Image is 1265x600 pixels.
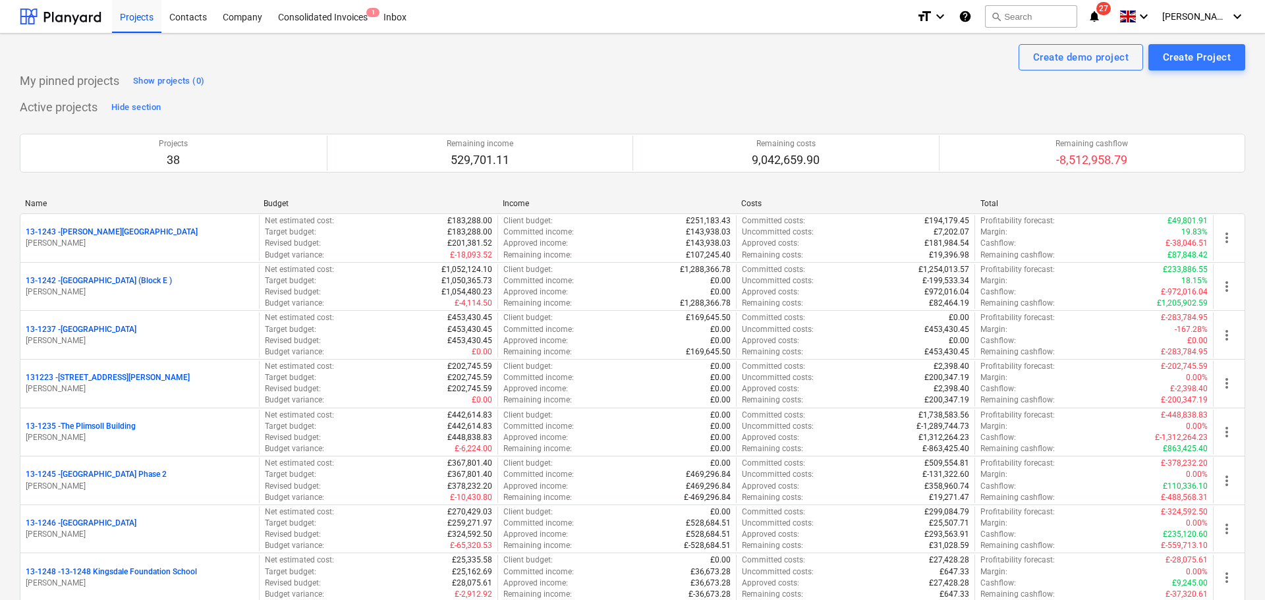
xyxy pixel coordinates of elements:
[265,335,321,346] p: Revised budget :
[1167,215,1208,227] p: £49,801.91
[742,410,805,421] p: Committed costs :
[1136,9,1152,24] i: keyboard_arrow_down
[447,432,492,443] p: £448,838.83
[455,298,492,309] p: £-4,114.50
[1187,335,1208,346] p: £0.00
[684,540,731,551] p: £-528,684.51
[710,361,731,372] p: £0.00
[980,335,1016,346] p: Cashflow :
[265,346,324,358] p: Budget variance :
[503,324,574,335] p: Committed income :
[684,492,731,503] p: £-469,296.84
[1219,473,1235,489] span: more_vert
[980,458,1055,469] p: Profitability forecast :
[1186,518,1208,529] p: 0.00%
[503,215,553,227] p: Client budget :
[447,152,513,168] p: 529,701.11
[742,286,799,298] p: Approved costs :
[742,298,803,309] p: Remaining costs :
[265,264,334,275] p: Net estimated cost :
[26,324,254,346] div: 13-1237 -[GEOGRAPHIC_DATA][PERSON_NAME]
[742,540,803,551] p: Remaining costs :
[1163,264,1208,275] p: £233,886.55
[710,506,731,518] p: £0.00
[980,443,1055,454] p: Remaining cashflow :
[680,264,731,275] p: £1,288,366.78
[742,346,803,358] p: Remaining costs :
[26,324,136,335] p: 13-1237 - [GEOGRAPHIC_DATA]
[265,324,316,335] p: Target budget :
[924,529,969,540] p: £293,563.91
[980,518,1007,529] p: Margin :
[265,518,316,529] p: Target budget :
[1219,424,1235,440] span: more_vert
[1186,421,1208,432] p: 0.00%
[1161,540,1208,551] p: £-559,713.10
[1181,275,1208,286] p: 18.15%
[980,199,1208,208] div: Total
[922,275,969,286] p: £-199,533.34
[25,199,253,208] div: Name
[934,227,969,238] p: £7,202.07
[980,312,1055,323] p: Profitability forecast :
[985,5,1077,28] button: Search
[929,518,969,529] p: £25,507.71
[932,9,948,24] i: keyboard_arrow_down
[742,250,803,261] p: Remaining costs :
[1219,279,1235,294] span: more_vert
[742,518,814,529] p: Uncommitted costs :
[130,70,208,92] button: Show projects (0)
[447,421,492,432] p: £442,614.83
[265,443,324,454] p: Budget variance :
[503,540,572,551] p: Remaining income :
[26,518,254,540] div: 13-1246 -[GEOGRAPHIC_DATA][PERSON_NAME]
[741,199,969,208] div: Costs
[924,506,969,518] p: £299,084.79
[710,383,731,395] p: £0.00
[742,421,814,432] p: Uncommitted costs :
[472,346,492,358] p: £0.00
[26,529,254,540] p: [PERSON_NAME]
[742,383,799,395] p: Approved costs :
[980,421,1007,432] p: Margin :
[916,9,932,24] i: format_size
[929,540,969,551] p: £31,028.59
[265,421,316,432] p: Target budget :
[503,312,553,323] p: Client budget :
[366,8,379,17] span: 1
[265,238,321,249] p: Revised budget :
[1088,9,1101,24] i: notifications
[447,469,492,480] p: £367,801.40
[447,324,492,335] p: £453,430.45
[742,506,805,518] p: Committed costs :
[133,74,204,89] div: Show projects (0)
[447,335,492,346] p: £453,430.45
[265,395,324,406] p: Budget variance :
[924,286,969,298] p: £972,016.04
[980,286,1016,298] p: Cashflow :
[447,529,492,540] p: £324,592.50
[742,264,805,275] p: Committed costs :
[1055,138,1128,150] p: Remaining cashflow
[742,395,803,406] p: Remaining costs :
[742,312,805,323] p: Committed costs :
[924,458,969,469] p: £509,554.81
[26,238,254,249] p: [PERSON_NAME]
[159,152,188,168] p: 38
[26,227,254,249] div: 13-1243 -[PERSON_NAME][GEOGRAPHIC_DATA][PERSON_NAME]
[924,481,969,492] p: £358,960.74
[447,361,492,372] p: £202,745.59
[980,250,1055,261] p: Remaining cashflow :
[503,346,572,358] p: Remaining income :
[980,506,1055,518] p: Profitability forecast :
[742,432,799,443] p: Approved costs :
[710,432,731,443] p: £0.00
[503,555,553,566] p: Client budget :
[686,215,731,227] p: £251,183.43
[159,138,188,150] p: Projects
[265,372,316,383] p: Target budget :
[918,410,969,421] p: £1,738,583.56
[26,372,190,383] p: 131223 - [STREET_ADDRESS][PERSON_NAME]
[503,432,568,443] p: Approved income :
[447,458,492,469] p: £367,801.40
